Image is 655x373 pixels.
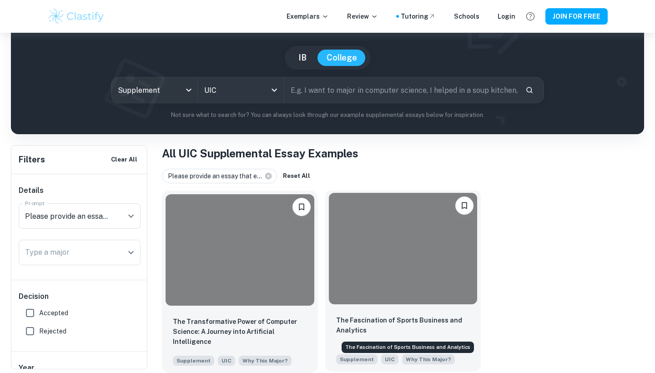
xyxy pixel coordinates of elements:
[173,317,307,347] p: The Transformative Power of Computer Science: A Journey into Artificial Intelligence
[162,169,277,183] div: Please provide an essay that e...
[47,7,105,25] img: Clastify logo
[19,185,141,196] h6: Details
[347,11,378,21] p: Review
[39,326,66,336] span: Rejected
[19,153,45,166] h6: Filters
[498,11,515,21] a: Login
[381,354,398,364] span: UIC
[325,191,481,373] a: Please log in to bookmark exemplarsThe Fascination of Sports Business and AnalyticsSupplementUICP...
[19,291,141,302] h6: Decision
[239,355,292,366] span: Please provide an essay that explains why you chose your intended program of study. What interest...
[18,111,637,120] p: Not sure what to search for? You can always look through our example supplemental essays below fo...
[268,84,281,96] button: Open
[162,191,318,373] a: Please log in to bookmark exemplarsThe Transformative Power of Computer Science: A Journey into A...
[281,169,312,183] button: Reset All
[39,308,68,318] span: Accepted
[168,171,266,181] span: Please provide an essay that e...
[336,354,378,364] span: Supplement
[336,315,470,335] p: The Fascination of Sports Business and Analytics
[125,246,137,259] button: Open
[162,145,644,161] h1: All UIC Supplemental Essay Examples
[401,11,436,21] a: Tutoring
[109,153,140,166] button: Clear All
[242,357,288,365] span: Why This Major?
[218,356,235,366] span: UIC
[173,356,214,366] span: Supplement
[287,11,329,21] p: Exemplars
[402,353,455,364] span: Please provide an essay that explains why you chose your intended program of study. What interest...
[111,77,197,103] div: Supplement
[292,198,311,216] button: Please log in to bookmark exemplars
[406,355,451,363] span: Why This Major?
[284,77,518,103] input: E.g. I want to major in computer science, I helped in a soup kitchen, I want to join the debate t...
[545,8,608,25] button: JOIN FOR FREE
[317,50,366,66] button: College
[455,197,474,215] button: Please log in to bookmark exemplars
[125,210,137,222] button: Open
[289,50,316,66] button: IB
[342,342,474,353] div: The Fascination of Sports Business and Analytics
[25,199,45,207] label: Prompt
[523,9,538,24] button: Help and Feedback
[522,82,537,98] button: Search
[454,11,479,21] a: Schools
